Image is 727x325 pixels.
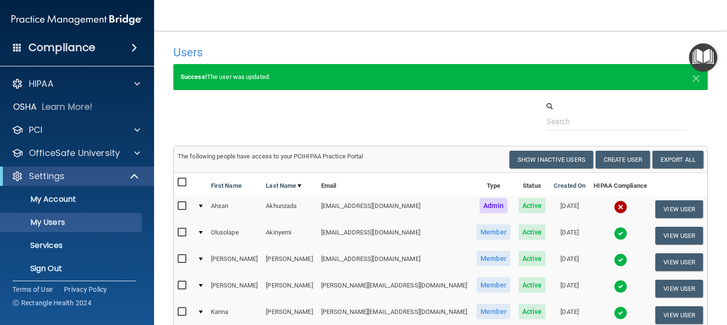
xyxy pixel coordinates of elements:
[519,251,546,266] span: Active
[317,275,473,302] td: [PERSON_NAME][EMAIL_ADDRESS][DOMAIN_NAME]
[178,153,363,160] span: The following people have access to your PCIHIPAA Practice Portal
[550,275,590,302] td: [DATE]
[614,306,627,320] img: tick.e7d51cea.svg
[519,304,546,319] span: Active
[655,200,703,218] button: View User
[554,180,585,192] a: Created On
[29,170,65,182] p: Settings
[12,147,140,159] a: OfficeSafe University
[42,101,93,113] p: Learn More!
[614,280,627,293] img: tick.e7d51cea.svg
[262,249,317,275] td: [PERSON_NAME]
[13,298,91,308] span: Ⓒ Rectangle Health 2024
[590,173,651,196] th: HIPAA Compliance
[29,124,42,136] p: PCI
[692,71,701,83] button: Close
[12,10,143,29] img: PMB logo
[596,151,650,169] button: Create User
[550,222,590,249] td: [DATE]
[28,41,95,54] h4: Compliance
[64,285,107,294] a: Privacy Policy
[655,280,703,298] button: View User
[317,249,473,275] td: [EMAIL_ADDRESS][DOMAIN_NAME]
[211,180,242,192] a: First Name
[519,224,546,240] span: Active
[173,46,479,59] h4: Users
[614,200,627,214] img: cross.ca9f0e7f.svg
[692,67,701,87] span: ×
[614,227,627,240] img: tick.e7d51cea.svg
[689,43,717,72] button: Open Resource Center
[519,277,546,293] span: Active
[207,222,262,249] td: Olusolape
[6,218,138,227] p: My Users
[477,277,510,293] span: Member
[12,124,140,136] a: PCI
[262,196,317,222] td: Akhunzada
[13,285,52,294] a: Terms of Use
[6,195,138,204] p: My Account
[262,275,317,302] td: [PERSON_NAME]
[317,196,473,222] td: [EMAIL_ADDRESS][DOMAIN_NAME]
[6,264,138,273] p: Sign Out
[480,198,507,213] span: Admin
[655,306,703,324] button: View User
[477,304,510,319] span: Member
[207,196,262,222] td: Ahsan
[550,196,590,222] td: [DATE]
[655,253,703,271] button: View User
[12,170,140,182] a: Settings
[181,73,207,80] strong: Success!
[550,249,590,275] td: [DATE]
[514,173,549,196] th: Status
[317,222,473,249] td: [EMAIL_ADDRESS][DOMAIN_NAME]
[509,151,593,169] button: Show Inactive Users
[546,113,687,130] input: Search
[473,173,515,196] th: Type
[477,251,510,266] span: Member
[266,180,301,192] a: Last Name
[207,275,262,302] td: [PERSON_NAME]
[13,101,37,113] p: OSHA
[6,241,138,250] p: Services
[12,78,140,90] a: HIPAA
[29,78,53,90] p: HIPAA
[519,198,546,213] span: Active
[207,249,262,275] td: [PERSON_NAME]
[29,147,120,159] p: OfficeSafe University
[173,64,708,90] div: The user was updated.
[317,173,473,196] th: Email
[614,253,627,267] img: tick.e7d51cea.svg
[655,227,703,245] button: View User
[262,222,317,249] td: Akinyemi
[652,151,703,169] a: Export All
[477,224,510,240] span: Member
